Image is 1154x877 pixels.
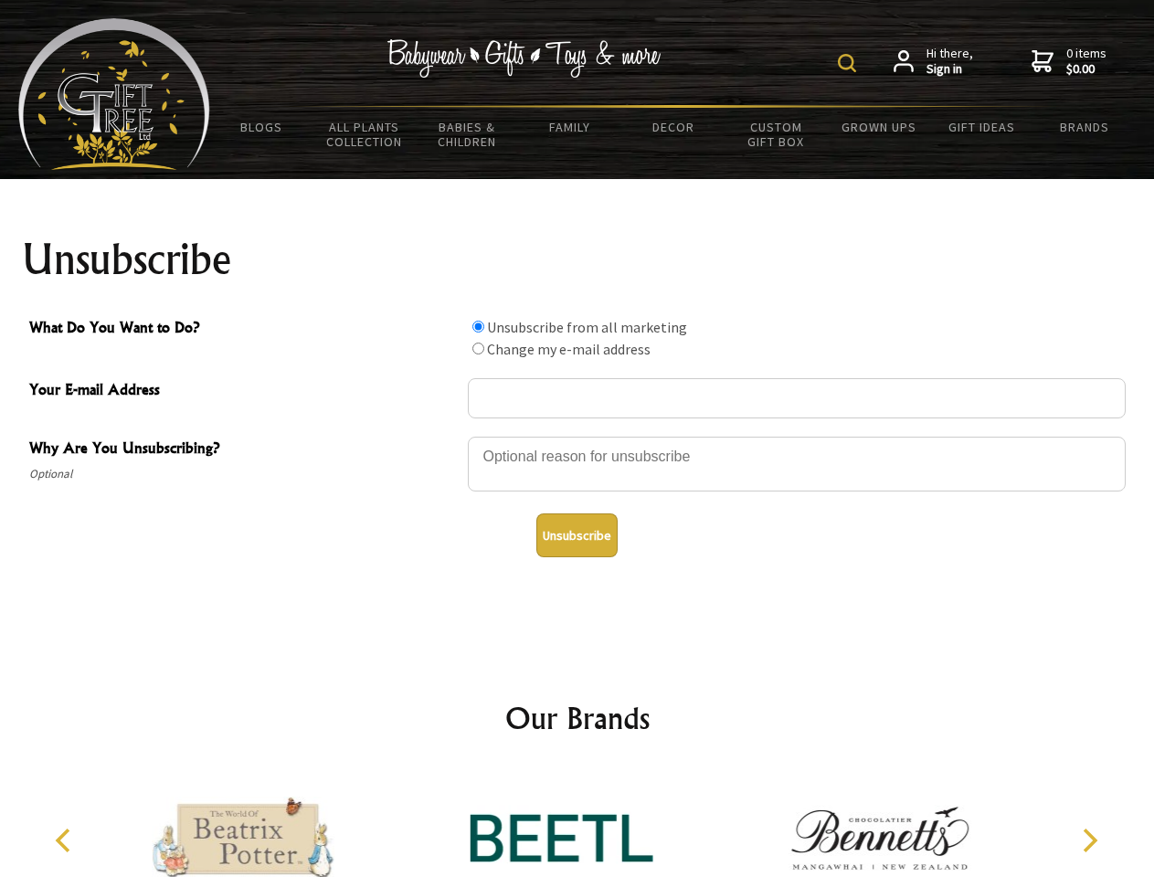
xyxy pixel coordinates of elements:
span: Why Are You Unsubscribing? [29,437,459,463]
span: 0 items [1066,45,1106,78]
span: Your E-mail Address [29,378,459,405]
a: Decor [621,108,725,146]
a: 0 items$0.00 [1032,46,1106,78]
strong: Sign in [926,61,973,78]
input: Your E-mail Address [468,378,1126,418]
a: All Plants Collection [313,108,417,161]
strong: $0.00 [1066,61,1106,78]
textarea: Why Are You Unsubscribing? [468,437,1126,491]
a: BLOGS [210,108,313,146]
img: product search [838,54,856,72]
span: Hi there, [926,46,973,78]
span: Optional [29,463,459,485]
a: Grown Ups [827,108,930,146]
span: What Do You Want to Do? [29,316,459,343]
input: What Do You Want to Do? [472,343,484,354]
button: Previous [46,820,86,861]
h1: Unsubscribe [22,238,1133,281]
a: Gift Ideas [930,108,1033,146]
img: Babyware - Gifts - Toys and more... [18,18,210,170]
img: Babywear - Gifts - Toys & more [387,39,662,78]
h2: Our Brands [37,696,1118,740]
a: Hi there,Sign in [894,46,973,78]
button: Next [1069,820,1109,861]
input: What Do You Want to Do? [472,321,484,333]
button: Unsubscribe [536,513,618,557]
a: Babies & Children [416,108,519,161]
label: Change my e-mail address [487,340,651,358]
label: Unsubscribe from all marketing [487,318,687,336]
a: Family [519,108,622,146]
a: Custom Gift Box [725,108,828,161]
a: Brands [1033,108,1137,146]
